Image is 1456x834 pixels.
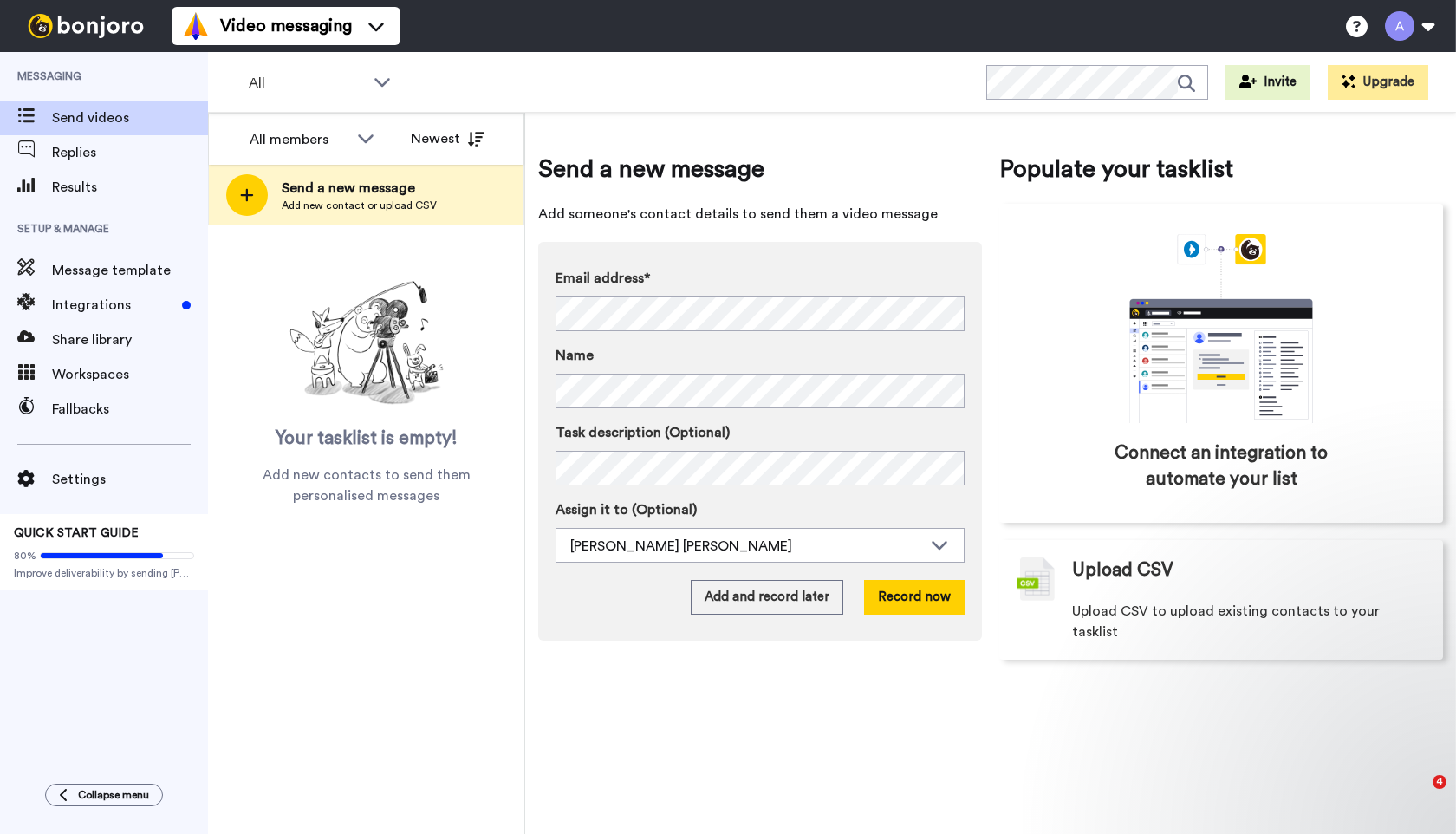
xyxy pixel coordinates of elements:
[220,14,352,38] span: Video messaging
[52,399,208,420] span: Fallbacks
[52,295,175,316] span: Integrations
[234,465,498,506] span: Add new contacts to send them personalised messages
[52,177,208,198] span: Results
[1328,65,1428,100] button: Upgrade
[1091,234,1351,423] div: animation
[78,788,149,802] span: Collapse menu
[556,345,594,366] span: Name
[570,536,922,557] div: [PERSON_NAME] [PERSON_NAME]
[1433,775,1446,789] span: 4
[249,73,365,94] span: All
[52,469,208,490] span: Settings
[864,580,965,615] button: Record now
[21,14,151,38] img: bj-logo-header-white.svg
[52,108,208,128] span: Send videos
[1072,601,1426,642] span: Upload CSV to upload existing contacts to your tasklist
[250,129,348,150] div: All members
[45,784,163,806] button: Collapse menu
[14,549,36,563] span: 80%
[999,152,1443,186] span: Populate your tasklist
[1073,440,1369,492] span: Connect an integration to automate your list
[538,152,982,186] span: Send a new message
[14,527,139,539] span: QUICK START GUIDE
[1072,557,1173,583] span: Upload CSV
[1397,775,1439,817] iframe: Intercom live chat
[398,121,497,156] button: Newest
[1017,557,1055,601] img: csv-grey.png
[52,329,208,350] span: Share library
[556,422,965,443] label: Task description (Optional)
[1225,65,1310,100] button: Invite
[280,274,453,413] img: ready-set-action.png
[282,199,437,212] span: Add new contact or upload CSV
[538,204,982,225] span: Add someone's contact details to send them a video message
[691,580,843,615] button: Add and record later
[556,268,965,289] label: Email address*
[556,499,965,520] label: Assign it to (Optional)
[182,12,210,40] img: vm-color.svg
[52,260,208,281] span: Message template
[14,566,194,580] span: Improve deliverability by sending [PERSON_NAME]’s from your own email
[282,178,437,199] span: Send a new message
[52,364,208,385] span: Workspaces
[52,142,208,163] span: Replies
[276,426,458,452] span: Your tasklist is empty!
